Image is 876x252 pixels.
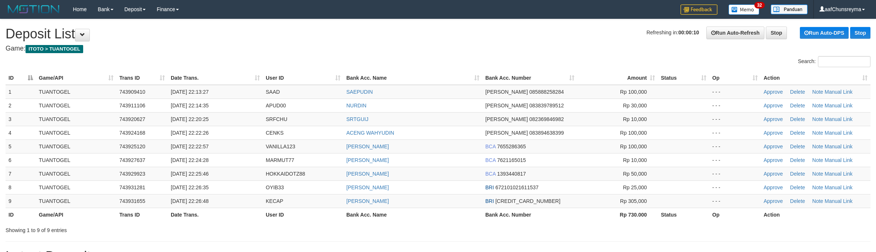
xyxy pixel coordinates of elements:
span: Copy 085888258284 to clipboard [529,89,564,95]
a: Delete [790,157,805,163]
a: [PERSON_NAME] [346,157,389,163]
span: VANILLA123 [266,144,295,149]
span: Rp 10,000 [623,157,647,163]
a: Note [812,157,824,163]
img: Feedback.jpg [680,4,717,15]
a: [PERSON_NAME] [346,198,389,204]
span: CENKS [266,130,283,136]
span: KECAP [266,198,283,204]
a: [PERSON_NAME] [346,184,389,190]
th: Date Trans. [168,208,263,221]
a: ACENG WAHYUDIN [346,130,394,136]
th: Op: activate to sort column ascending [709,71,761,85]
span: [DATE] 22:20:25 [171,116,208,122]
a: Manual Link [825,103,853,108]
a: Manual Link [825,198,853,204]
a: Approve [764,116,783,122]
a: Delete [790,103,805,108]
a: Run Auto-Refresh [706,27,764,39]
a: Run Auto-DPS [800,27,849,39]
a: Manual Link [825,144,853,149]
span: 743931281 [119,184,145,190]
a: Manual Link [825,116,853,122]
a: Delete [790,184,805,190]
th: Bank Acc. Number [482,208,577,221]
td: TUANTOGEL [36,180,116,194]
span: [DATE] 22:26:35 [171,184,208,190]
th: Status [658,208,709,221]
span: 743911106 [119,103,145,108]
a: Manual Link [825,130,853,136]
span: [DATE] 22:25:46 [171,171,208,177]
td: 5 [6,139,36,153]
th: Date Trans.: activate to sort column ascending [168,71,263,85]
th: ID: activate to sort column descending [6,71,36,85]
h4: Game: [6,45,870,52]
td: TUANTOGEL [36,112,116,126]
td: 9 [6,194,36,208]
th: ID [6,208,36,221]
td: - - - [709,126,761,139]
span: Rp 50,000 [623,171,647,177]
th: Action [761,208,870,221]
span: Copy 672101021611537 to clipboard [495,184,539,190]
th: Action: activate to sort column ascending [761,71,870,85]
span: [DATE] 22:26:48 [171,198,208,204]
th: Bank Acc. Name [343,208,482,221]
strong: 00:00:10 [678,30,699,35]
a: Note [812,89,824,95]
td: 6 [6,153,36,167]
span: [DATE] 22:24:28 [171,157,208,163]
span: HOKKAIDOTZ88 [266,171,305,177]
label: Search: [798,56,870,67]
a: Delete [790,198,805,204]
th: Status: activate to sort column ascending [658,71,709,85]
span: Refreshing in: [646,30,699,35]
a: [PERSON_NAME] [346,144,389,149]
th: User ID: activate to sort column ascending [263,71,343,85]
span: Rp 100,000 [620,144,647,149]
a: Stop [766,27,787,39]
span: BCA [485,171,496,177]
span: 743909410 [119,89,145,95]
a: Manual Link [825,171,853,177]
th: User ID [263,208,343,221]
a: Note [812,171,824,177]
h1: Deposit List [6,27,870,41]
a: SAEPUDIN [346,89,373,95]
span: SAAD [266,89,280,95]
a: SRTGUIJ [346,116,369,122]
a: Stop [850,27,870,39]
span: BCA [485,144,496,149]
span: [DATE] 22:22:57 [171,144,208,149]
span: 743927637 [119,157,145,163]
td: TUANTOGEL [36,153,116,167]
th: Trans ID: activate to sort column ascending [116,71,168,85]
span: 743929923 [119,171,145,177]
span: 743924168 [119,130,145,136]
span: Copy 083839789512 to clipboard [529,103,564,108]
td: - - - [709,139,761,153]
td: TUANTOGEL [36,85,116,99]
span: 743925120 [119,144,145,149]
td: - - - [709,112,761,126]
div: Showing 1 to 9 of 9 entries [6,224,360,234]
span: APUD00 [266,103,286,108]
span: 32 [754,2,764,8]
span: Rp 100,000 [620,130,647,136]
span: [PERSON_NAME] [485,89,528,95]
span: BCA [485,157,496,163]
span: [DATE] 22:13:27 [171,89,208,95]
th: Trans ID [116,208,168,221]
span: [PERSON_NAME] [485,116,528,122]
td: TUANTOGEL [36,126,116,139]
th: Game/API [36,208,116,221]
a: Delete [790,171,805,177]
td: - - - [709,99,761,112]
a: Approve [764,157,783,163]
span: [PERSON_NAME] [485,130,528,136]
a: Delete [790,89,805,95]
td: 2 [6,99,36,112]
a: Manual Link [825,184,853,190]
a: Delete [790,116,805,122]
